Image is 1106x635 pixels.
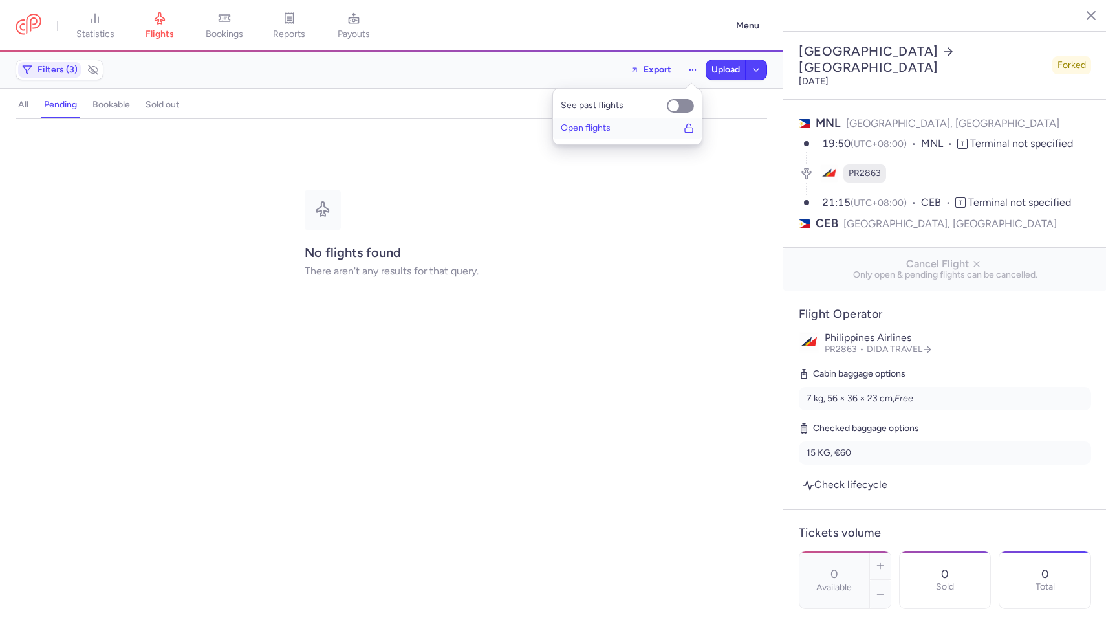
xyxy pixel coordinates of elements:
[822,137,851,150] time: 19:50
[305,245,401,260] strong: No flights found
[846,117,1059,129] span: [GEOGRAPHIC_DATA], [GEOGRAPHIC_DATA]
[921,195,955,210] span: CEB
[644,65,671,74] span: Export
[825,332,1091,344] p: Philippines Airlines
[553,118,702,139] button: Open flights
[799,332,819,353] img: Philippines Airlines logo
[799,421,1091,436] h5: Checked baggage options
[16,60,83,80] button: Filters (3)
[44,99,77,111] h4: pending
[257,12,321,40] a: reports
[127,12,192,40] a: flights
[799,526,1091,540] h4: Tickets volume
[851,197,907,208] span: (UTC+08:00)
[146,28,174,40] span: flights
[146,99,179,111] h4: sold out
[957,139,968,149] span: T
[273,28,305,40] span: reports
[799,76,829,87] time: [DATE]
[816,583,852,593] label: Available
[822,196,851,208] time: 21:15
[955,197,966,208] span: T
[1041,568,1049,581] p: 0
[1036,582,1055,592] p: Total
[711,65,740,75] span: Upload
[38,65,78,75] span: Filters (3)
[18,99,28,111] h4: all
[192,12,257,40] a: bookings
[895,393,913,404] i: Free
[921,137,957,151] span: MNL
[622,60,680,80] button: Export
[816,216,838,232] span: CEB
[799,476,891,493] a: Check lifecycle
[968,196,1071,208] span: Terminal not specified
[321,12,386,40] a: payouts
[92,99,130,111] h4: bookable
[849,167,881,180] span: PR2863
[936,582,954,592] p: Sold
[338,28,370,40] span: payouts
[794,270,1096,280] span: Only open & pending flights can be cancelled.
[799,441,1091,465] li: 15 KG, €60
[1057,59,1086,72] span: Forked
[206,28,243,40] span: bookings
[816,116,841,130] span: MNL
[799,307,1091,322] h4: Flight Operator
[76,28,114,40] span: statistics
[63,12,127,40] a: statistics
[706,60,745,80] button: Upload
[799,366,1091,382] h5: Cabin baggage options
[794,258,1096,270] span: Cancel Flight
[728,14,767,38] button: Menu
[820,164,838,183] figure: PR airline logo
[561,123,611,133] span: Open flights
[561,101,659,111] span: See past flights
[16,14,41,38] a: CitizenPlane red outlined logo
[799,43,1047,76] h2: [GEOGRAPHIC_DATA] [GEOGRAPHIC_DATA]
[825,344,867,355] span: PR2863
[843,216,1057,232] span: [GEOGRAPHIC_DATA], [GEOGRAPHIC_DATA]
[851,139,907,150] span: (UTC+08:00)
[970,137,1073,150] span: Terminal not specified
[867,344,933,355] a: DIDA TRAVEL
[807,392,1083,405] div: 7 kg, 56 × 36 × 23 cm,
[305,265,479,277] p: There aren't any results for that query.
[941,568,949,581] p: 0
